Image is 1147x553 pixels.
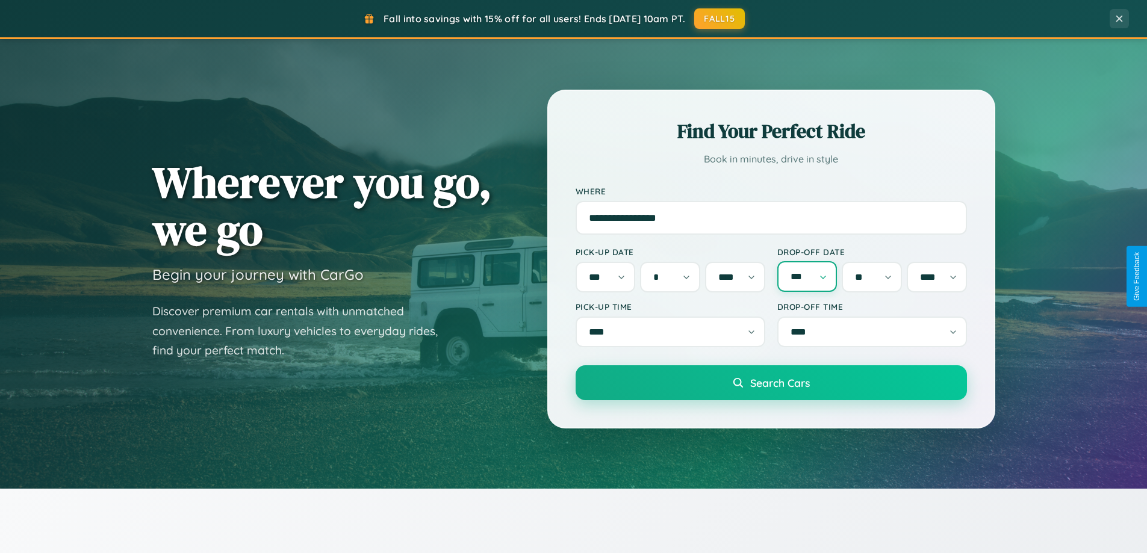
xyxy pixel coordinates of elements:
h3: Begin your journey with CarGo [152,265,364,283]
p: Book in minutes, drive in style [576,150,967,168]
label: Where [576,186,967,196]
label: Drop-off Time [777,301,967,312]
button: FALL15 [694,8,745,29]
span: Fall into savings with 15% off for all users! Ends [DATE] 10am PT. [384,13,685,25]
h1: Wherever you go, we go [152,158,492,253]
label: Pick-up Date [576,247,765,257]
button: Search Cars [576,365,967,400]
p: Discover premium car rentals with unmatched convenience. From luxury vehicles to everyday rides, ... [152,301,453,360]
label: Pick-up Time [576,301,765,312]
div: Give Feedback [1133,252,1141,301]
span: Search Cars [750,376,810,389]
label: Drop-off Date [777,247,967,257]
h2: Find Your Perfect Ride [576,118,967,144]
